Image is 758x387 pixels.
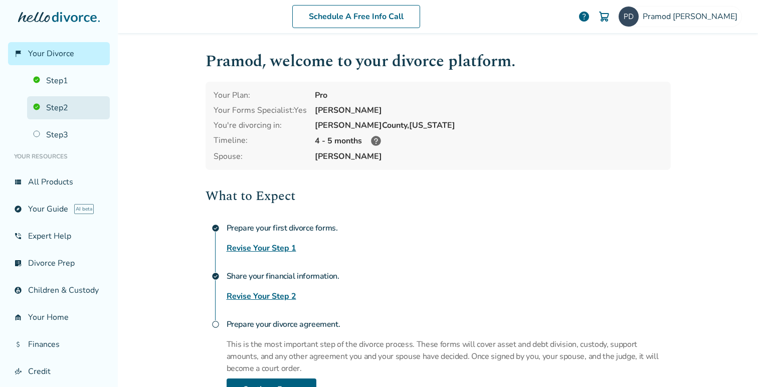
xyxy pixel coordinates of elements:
[8,306,110,329] a: garage_homeYour Home
[206,186,671,206] h2: What to Expect
[14,286,22,294] span: account_child
[14,232,22,240] span: phone_in_talk
[28,48,74,59] span: Your Divorce
[74,204,94,214] span: AI beta
[227,242,296,254] a: Revise Your Step 1
[214,90,307,101] div: Your Plan:
[598,11,610,23] img: Cart
[8,146,110,166] li: Your Resources
[8,225,110,248] a: phone_in_talkExpert Help
[27,96,110,119] a: Step2
[643,11,741,22] span: Pramod [PERSON_NAME]
[315,105,663,116] div: [PERSON_NAME]
[212,272,220,280] span: check_circle
[315,120,663,131] div: [PERSON_NAME] County, [US_STATE]
[14,367,22,375] span: finance_mode
[8,170,110,193] a: view_listAll Products
[619,7,639,27] img: pramod_dimri@yahoo.com
[227,338,671,374] p: This is the most important step of the divorce process. These forms will cover asset and debt div...
[206,49,671,74] h1: Pramod , welcome to your divorce platform.
[315,90,663,101] div: Pro
[8,42,110,65] a: flag_2Your Divorce
[227,266,671,286] h4: Share your financial information.
[14,259,22,267] span: list_alt_check
[8,252,110,275] a: list_alt_checkDivorce Prep
[227,314,671,334] h4: Prepare your divorce agreement.
[227,218,671,238] h4: Prepare your first divorce forms.
[27,69,110,92] a: Step1
[14,313,22,321] span: garage_home
[315,151,663,162] span: [PERSON_NAME]
[708,339,758,387] iframe: Chat Widget
[8,279,110,302] a: account_childChildren & Custody
[14,178,22,186] span: view_list
[14,205,22,213] span: explore
[214,151,307,162] span: Spouse:
[8,360,110,383] a: finance_modeCredit
[214,105,307,116] div: Your Forms Specialist: Yes
[14,340,22,348] span: attach_money
[8,198,110,221] a: exploreYour GuideAI beta
[27,123,110,146] a: Step3
[212,224,220,232] span: check_circle
[315,135,663,147] div: 4 - 5 months
[214,120,307,131] div: You're divorcing in:
[212,320,220,328] span: radio_button_unchecked
[227,290,296,302] a: Revise Your Step 2
[8,333,110,356] a: attach_moneyFinances
[14,50,22,58] span: flag_2
[214,135,307,147] div: Timeline:
[578,11,590,23] a: help
[292,5,420,28] a: Schedule A Free Info Call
